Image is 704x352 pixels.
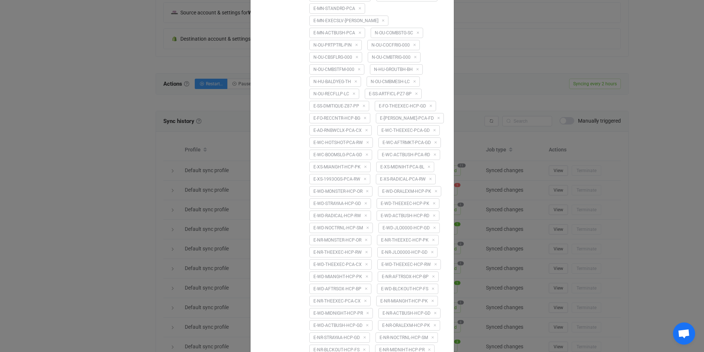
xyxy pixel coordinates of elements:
span: N-OU-CMBTRIG-000 [368,52,421,62]
span: N-OU-COCFRIG-000 [367,40,420,50]
span: E-MN-STANDRD-PCA [309,3,365,14]
span: N-OU-CBSFLRG-000 [309,52,362,62]
span: N-OU-PRTPTRL-PIN [309,40,362,50]
span: E-MN-ACTBUSH-PCA [309,28,365,38]
div: Open chat [673,322,695,345]
span: E-MN-EXECSLV-[PERSON_NAME] [309,16,388,26]
span: N-OU-COMBSTG-SC [371,28,423,38]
